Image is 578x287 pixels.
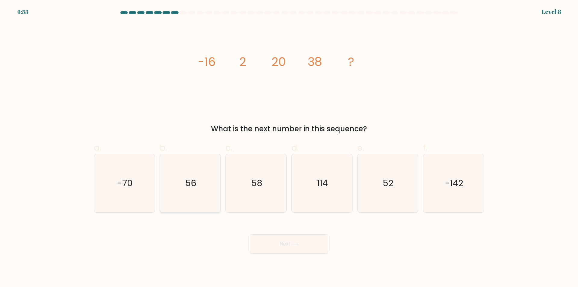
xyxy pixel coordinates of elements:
[239,53,246,70] tspan: 2
[98,123,480,134] div: What is the next number in this sequence?
[445,177,463,189] text: -142
[348,53,354,70] tspan: ?
[291,142,299,154] span: d.
[225,142,232,154] span: c.
[185,177,196,189] text: 56
[17,7,29,16] div: 4:55
[160,142,167,154] span: b.
[272,53,286,70] tspan: 20
[423,142,427,154] span: f.
[383,177,394,189] text: 52
[542,7,561,16] div: Level 8
[251,177,262,189] text: 58
[357,142,364,154] span: e.
[308,53,322,70] tspan: 38
[197,53,216,70] tspan: -16
[117,177,133,189] text: -70
[317,177,328,189] text: 114
[94,142,101,154] span: a.
[250,234,328,254] button: Next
